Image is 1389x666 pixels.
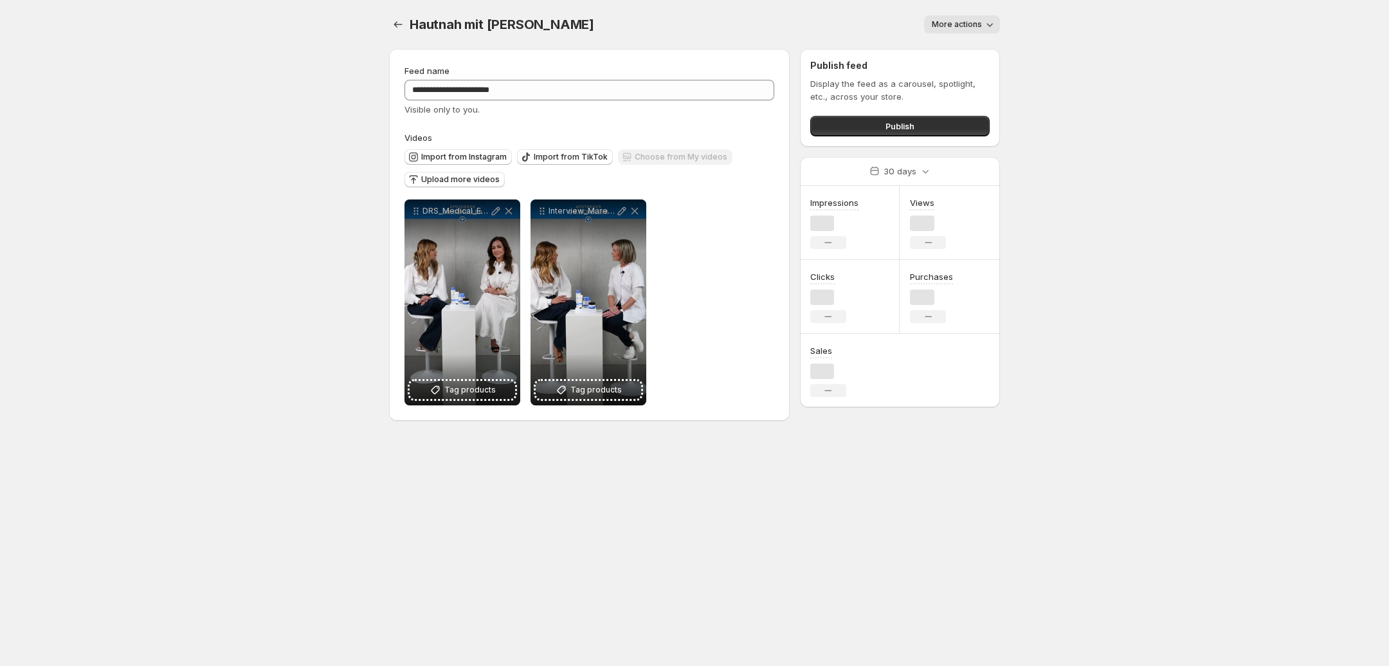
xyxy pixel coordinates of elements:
span: Publish [885,120,914,133]
button: Upload more videos [404,172,505,187]
span: Videos [404,133,432,143]
span: Visible only to you. [404,104,480,115]
h3: Views [910,196,934,209]
h2: Publish feed [810,59,990,72]
div: DRS_Medical_Ella_Anastasia_InterviewTag products [404,199,520,405]
h3: Clicks [810,270,835,283]
button: Tag products [536,381,641,399]
p: DRS_Medical_Ella_Anastasia_Interview [422,206,489,216]
p: 30 days [884,165,916,178]
button: Import from Instagram [404,149,512,165]
span: Hautnah mit [PERSON_NAME] [410,17,594,32]
span: Import from Instagram [421,152,507,162]
span: Tag products [570,384,622,396]
span: Tag products [444,384,496,396]
p: Display the feed as a carousel, spotlight, etc., across your store. [810,77,990,103]
span: More actions [932,19,982,30]
h3: Impressions [810,196,858,209]
button: Tag products [410,381,515,399]
button: Import from TikTok [517,149,613,165]
p: Interview_Maren_Ella_Insta_komplett [549,206,615,216]
h3: Purchases [910,270,953,283]
button: Publish [810,116,990,136]
button: Settings [389,15,407,33]
span: Import from TikTok [534,152,608,162]
span: Upload more videos [421,174,500,185]
button: More actions [924,15,1000,33]
div: Interview_Maren_Ella_Insta_komplettTag products [531,199,646,405]
h3: Sales [810,344,832,357]
span: Feed name [404,66,449,76]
